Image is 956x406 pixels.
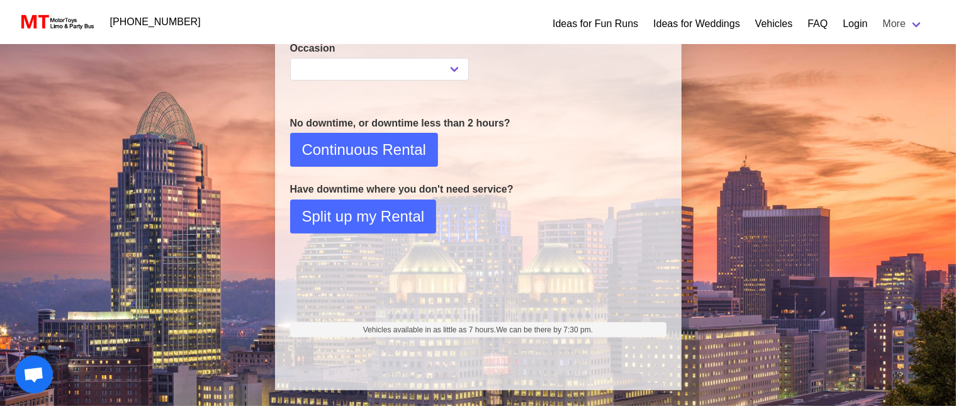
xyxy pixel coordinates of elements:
a: Vehicles [755,16,793,31]
span: We can be there by 7:30 pm. [496,325,593,334]
span: Vehicles available in as little as 7 hours. [363,324,593,336]
a: Ideas for Weddings [653,16,740,31]
label: Occasion [290,41,469,56]
img: MotorToys Logo [18,13,95,31]
button: Continuous Rental [290,133,438,167]
p: Have downtime where you don't need service? [290,182,666,197]
a: Login [843,16,867,31]
span: Split up my Rental [302,205,425,228]
p: No downtime, or downtime less than 2 hours? [290,116,666,131]
button: Split up my Rental [290,200,437,234]
span: Continuous Rental [302,138,426,161]
a: FAQ [807,16,828,31]
a: More [875,11,931,37]
a: [PHONE_NUMBER] [103,9,208,35]
a: Open chat [15,356,53,393]
a: Ideas for Fun Runs [553,16,638,31]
